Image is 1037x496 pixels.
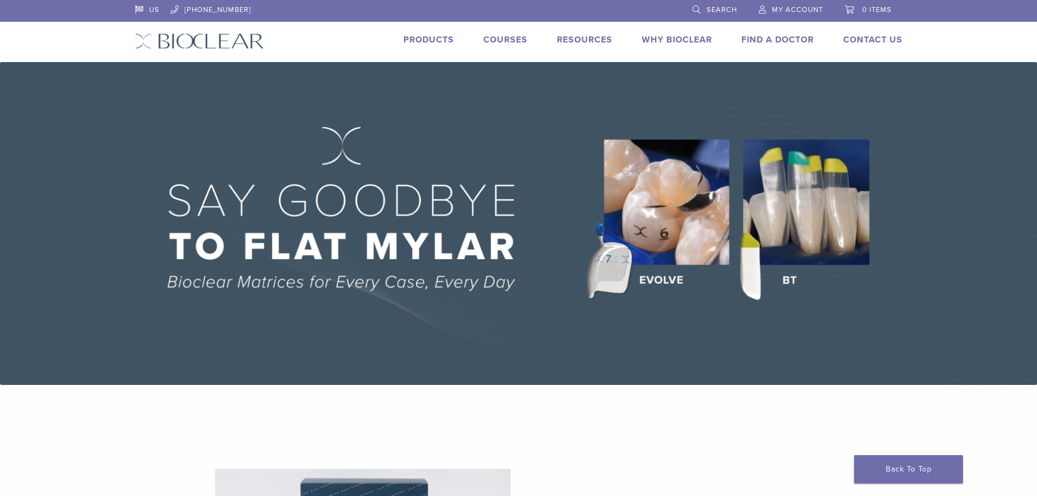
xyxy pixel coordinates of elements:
[772,5,823,14] span: My Account
[557,34,612,45] a: Resources
[862,5,892,14] span: 0 items
[843,34,903,45] a: Contact Us
[403,34,454,45] a: Products
[707,5,737,14] span: Search
[854,455,963,483] a: Back To Top
[741,34,814,45] a: Find A Doctor
[642,34,712,45] a: Why Bioclear
[135,33,264,49] img: Bioclear
[483,34,527,45] a: Courses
